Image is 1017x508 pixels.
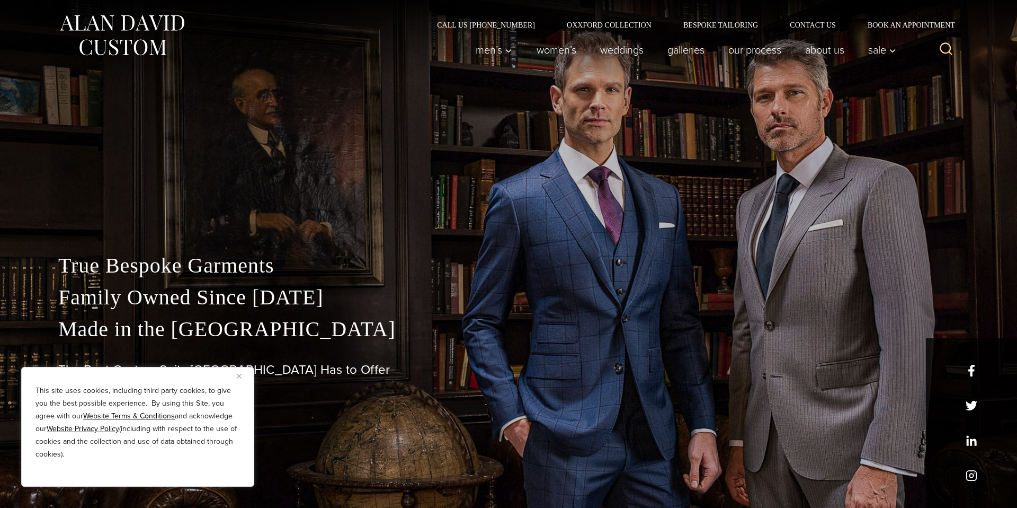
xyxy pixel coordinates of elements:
nav: Primary Navigation [463,39,902,60]
img: Close [237,374,242,379]
a: weddings [588,39,655,60]
h1: The Best Custom Suits [GEOGRAPHIC_DATA] Has to Offer [58,362,959,378]
a: Website Privacy Policy [47,423,119,434]
a: facebook [966,365,977,376]
img: Alan David Custom [58,12,185,59]
span: Men’s [475,45,512,55]
span: Sale [868,45,896,55]
a: Website Terms & Conditions [83,410,175,422]
a: Our Process [716,39,793,60]
a: Women’s [524,39,588,60]
p: True Bespoke Garments Family Owned Since [DATE] Made in the [GEOGRAPHIC_DATA] [58,250,959,345]
a: Oxxford Collection [551,21,667,29]
a: Call Us [PHONE_NUMBER] [421,21,551,29]
a: Contact Us [774,21,852,29]
a: instagram [966,470,977,481]
a: Book an Appointment [852,21,959,29]
a: Galleries [655,39,716,60]
a: About Us [793,39,856,60]
button: Close [237,370,249,382]
nav: Secondary Navigation [421,21,959,29]
a: x/twitter [966,400,977,411]
p: This site uses cookies, including third party cookies, to give you the best possible experience. ... [35,384,240,461]
a: Bespoke Tailoring [667,21,774,29]
a: linkedin [966,435,977,446]
button: View Search Form [933,37,959,63]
